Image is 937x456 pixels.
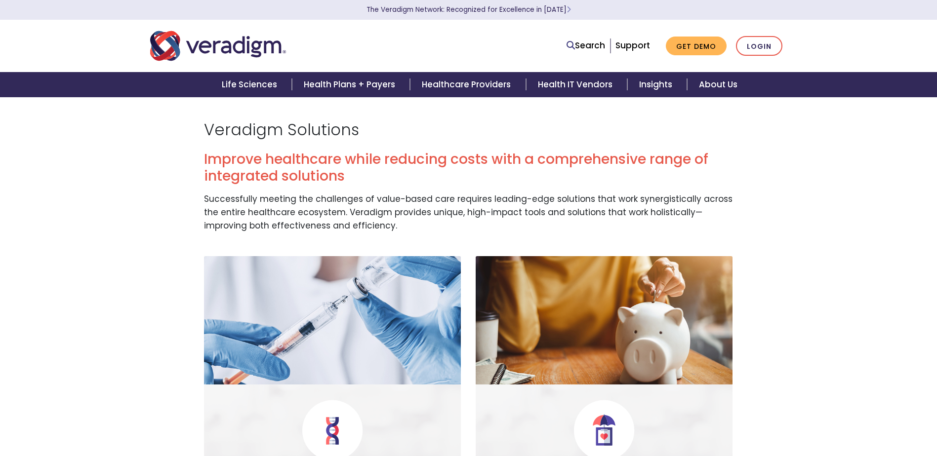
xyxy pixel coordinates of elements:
span: Learn More [567,5,571,14]
a: Life Sciences [210,72,292,97]
h1: Veradigm Solutions [204,120,733,139]
a: Healthcare Providers [410,72,526,97]
a: The Veradigm Network: Recognized for Excellence in [DATE]Learn More [367,5,571,14]
a: Search [567,39,605,52]
a: Support [615,39,650,51]
a: Health IT Vendors [526,72,627,97]
a: Get Demo [666,37,727,56]
a: Login [736,36,782,56]
a: About Us [687,72,749,97]
a: Health Plans + Payers [292,72,410,97]
a: Insights [627,72,687,97]
h2: Improve healthcare while reducing costs with a comprehensive range of integrated solutions [204,151,733,184]
p: Successfully meeting the challenges of value-based care requires leading-edge solutions that work... [204,192,733,233]
img: Veradigm logo [150,30,286,62]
